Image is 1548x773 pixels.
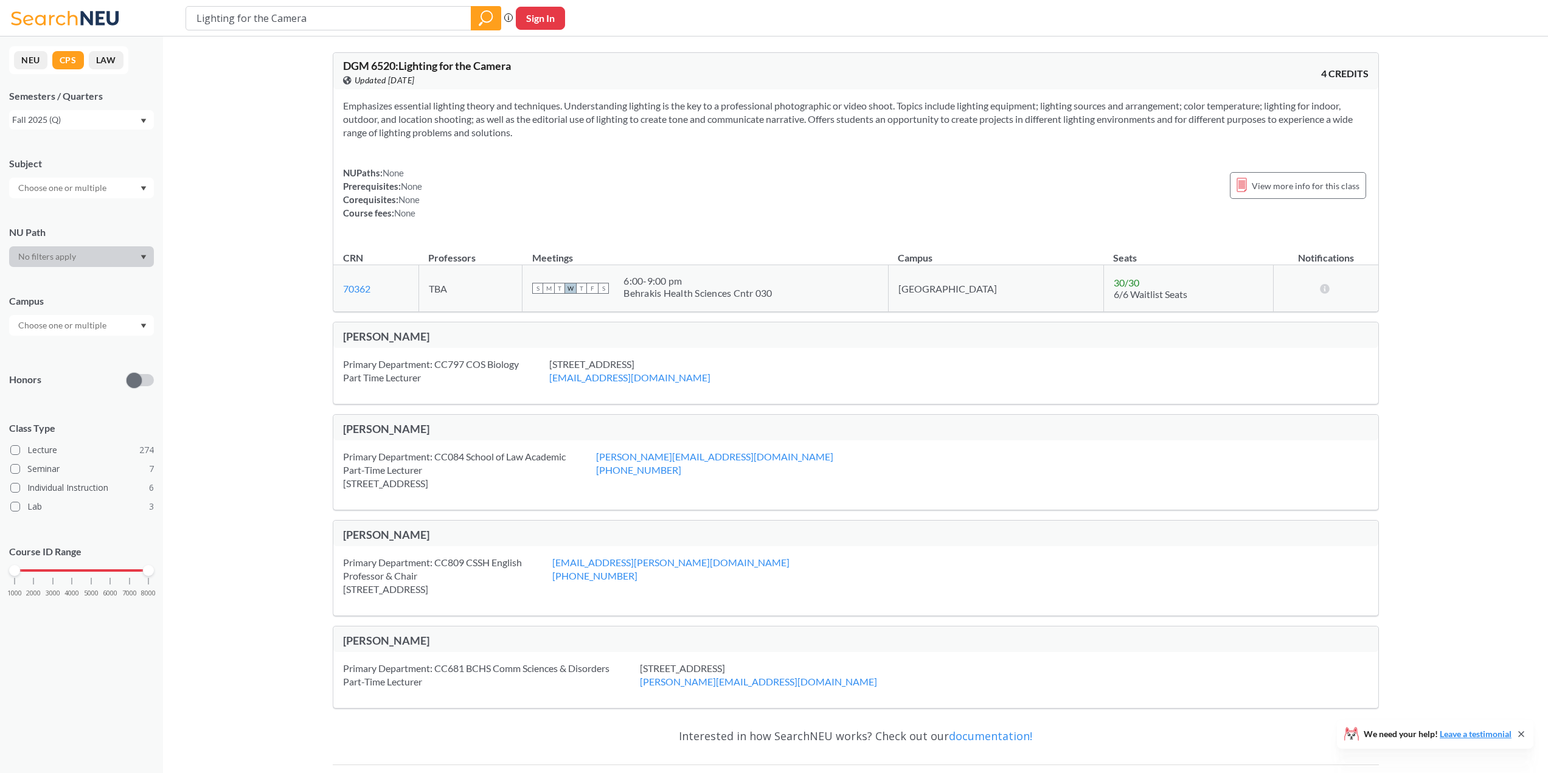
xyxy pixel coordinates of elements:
span: F [587,283,598,294]
button: NEU [14,51,47,69]
div: Interested in how SearchNEU works? Check out our [333,718,1379,754]
th: Campus [888,239,1103,265]
th: Professors [418,239,522,265]
span: None [394,207,416,218]
section: Emphasizes essential lighting theory and techniques. Understanding lighting is the key to a profe... [343,99,1369,139]
span: 274 [139,443,154,457]
label: Lecture [10,442,154,458]
span: 3 [149,500,154,513]
a: 70362 [343,283,370,294]
p: Honors [9,373,41,387]
div: magnifying glass [471,6,501,30]
span: DGM 6520 : Lighting for the Camera [343,59,511,72]
div: Campus [9,294,154,308]
span: Updated [DATE] [355,74,415,87]
input: Choose one or multiple [12,181,114,195]
span: W [565,283,576,294]
div: 6:00 - 9:00 pm [623,275,772,287]
a: [PHONE_NUMBER] [552,570,637,581]
span: 6/6 Waitlist Seats [1114,288,1187,300]
svg: Dropdown arrow [141,255,147,260]
a: Leave a testimonial [1440,729,1512,739]
span: 30 / 30 [1114,277,1139,288]
span: S [532,283,543,294]
span: 5000 [84,590,99,597]
td: [GEOGRAPHIC_DATA] [888,265,1103,312]
span: 7000 [122,590,137,597]
svg: magnifying glass [479,10,493,27]
a: [EMAIL_ADDRESS][PERSON_NAME][DOMAIN_NAME] [552,556,790,568]
th: Notifications [1274,239,1378,265]
span: 4000 [64,590,79,597]
a: documentation! [949,729,1032,743]
div: [PERSON_NAME] [343,634,856,647]
span: 6000 [103,590,117,597]
label: Seminar [10,461,154,477]
div: NUPaths: Prerequisites: Corequisites: Course fees: [343,166,423,220]
div: Primary Department: CC681 BCHS Comm Sciences & Disorders Part-Time Lecturer [343,662,640,688]
div: [STREET_ADDRESS] [549,358,741,384]
input: Class, professor, course number, "phrase" [195,8,462,29]
span: T [576,283,587,294]
span: 7 [149,462,154,476]
span: We need your help! [1364,730,1512,738]
div: Dropdown arrow [9,178,154,198]
div: Primary Department: CC084 School of Law Academic Part-Time Lecturer [STREET_ADDRESS] [343,450,596,490]
div: Behrakis Health Sciences Cntr 030 [623,287,772,299]
span: M [543,283,554,294]
span: 3000 [46,590,60,597]
span: 4 CREDITS [1321,67,1369,80]
span: 6 [149,481,154,494]
button: CPS [52,51,84,69]
div: NU Path [9,226,154,239]
div: Primary Department: CC797 COS Biology Part Time Lecturer [343,358,549,384]
div: [STREET_ADDRESS] [640,662,908,688]
svg: Dropdown arrow [141,324,147,328]
span: 2000 [26,590,41,597]
span: S [598,283,609,294]
div: Fall 2025 (Q) [12,113,139,127]
span: None [401,181,423,192]
label: Individual Instruction [10,480,154,496]
button: Sign In [516,7,565,30]
td: TBA [418,265,522,312]
span: View more info for this class [1252,178,1359,193]
input: Choose one or multiple [12,318,114,333]
a: [EMAIL_ADDRESS][DOMAIN_NAME] [549,372,710,383]
button: LAW [89,51,123,69]
div: Dropdown arrow [9,246,154,267]
p: Course ID Range [9,545,154,559]
div: Primary Department: CC809 CSSH English Professor & Chair [STREET_ADDRESS] [343,556,552,596]
th: Seats [1103,239,1274,265]
a: [PERSON_NAME][EMAIL_ADDRESS][DOMAIN_NAME] [640,676,877,687]
span: 8000 [141,590,156,597]
div: [PERSON_NAME] [343,330,856,343]
div: Fall 2025 (Q)Dropdown arrow [9,110,154,130]
label: Lab [10,499,154,515]
span: None [398,194,420,205]
span: Class Type [9,421,154,435]
th: Meetings [522,239,888,265]
div: [PERSON_NAME] [343,528,856,541]
div: [PERSON_NAME] [343,422,856,435]
svg: Dropdown arrow [141,186,147,191]
div: Subject [9,157,154,170]
span: None [383,167,404,178]
div: Semesters / Quarters [9,89,154,103]
span: T [554,283,565,294]
span: 1000 [7,590,22,597]
a: [PHONE_NUMBER] [596,464,681,476]
div: Dropdown arrow [9,315,154,336]
svg: Dropdown arrow [141,119,147,123]
div: CRN [343,251,363,265]
a: [PERSON_NAME][EMAIL_ADDRESS][DOMAIN_NAME] [596,451,833,462]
